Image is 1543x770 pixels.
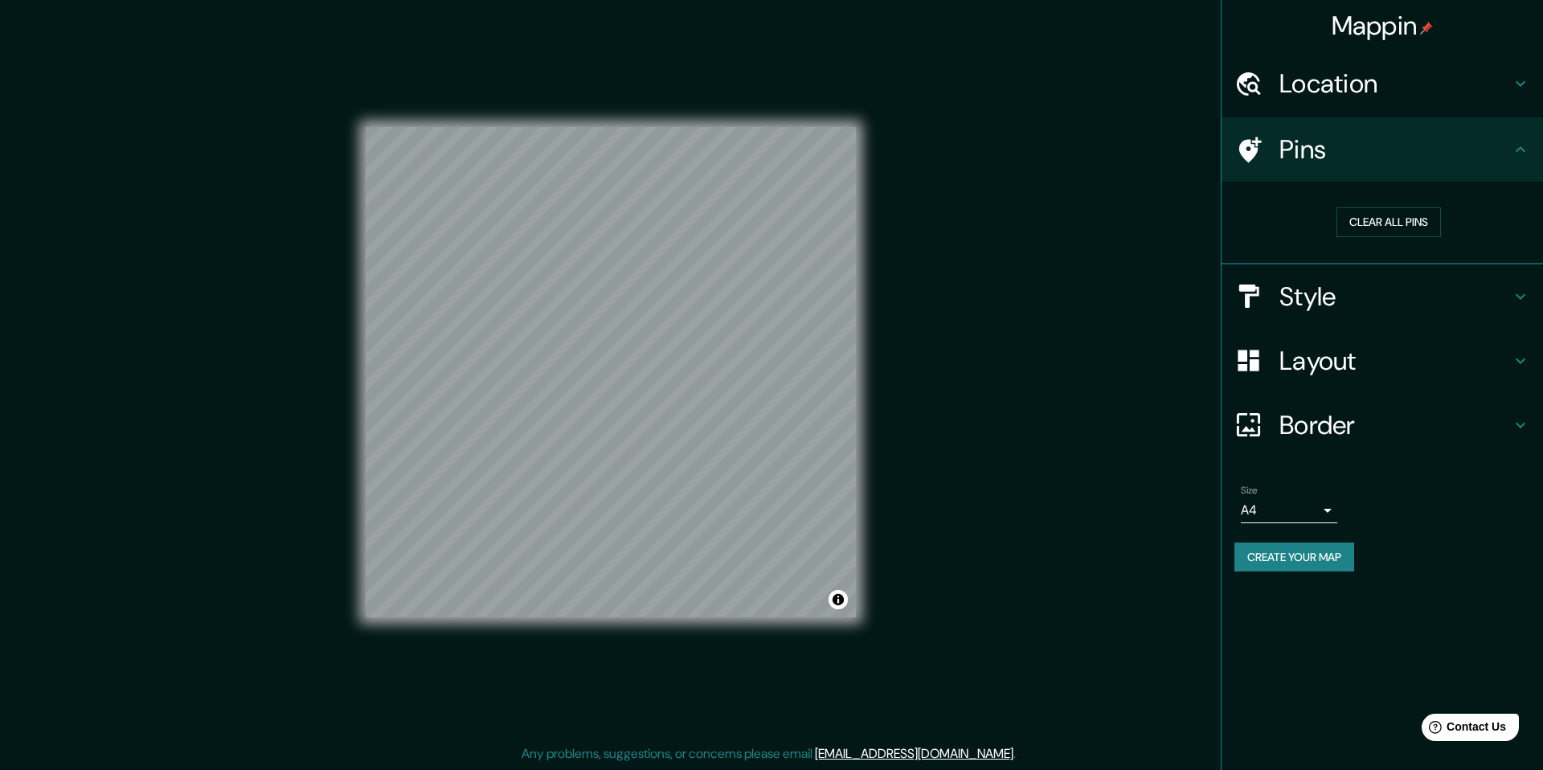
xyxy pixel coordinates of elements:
[1222,117,1543,182] div: Pins
[366,127,856,617] canvas: Map
[1018,744,1021,764] div: .
[1420,22,1433,35] img: pin-icon.png
[1222,51,1543,116] div: Location
[1279,133,1511,166] h4: Pins
[1241,483,1258,497] label: Size
[1279,68,1511,100] h4: Location
[1234,543,1354,572] button: Create your map
[1016,744,1018,764] div: .
[522,744,1016,764] p: Any problems, suggestions, or concerns please email .
[1332,10,1434,42] h4: Mappin
[1279,281,1511,313] h4: Style
[829,590,848,609] button: Toggle attribution
[1241,498,1337,523] div: A4
[1279,409,1511,441] h4: Border
[1336,207,1441,237] button: Clear all pins
[1222,329,1543,393] div: Layout
[1400,707,1525,752] iframe: Help widget launcher
[815,745,1013,762] a: [EMAIL_ADDRESS][DOMAIN_NAME]
[1222,264,1543,329] div: Style
[1222,393,1543,457] div: Border
[1279,345,1511,377] h4: Layout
